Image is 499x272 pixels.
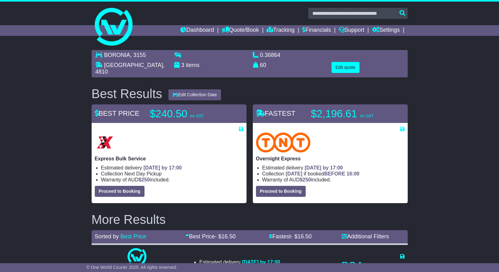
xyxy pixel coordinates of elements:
span: BEFORE [324,171,345,176]
li: Warranty of AUD included. [262,177,405,183]
span: , 4810 [95,62,165,75]
div: Best Results [88,87,166,101]
span: 3 [181,62,184,68]
span: inc GST [190,114,204,118]
span: items [186,62,200,68]
a: Quote/Book [222,25,259,36]
li: Warranty of AUD included. [101,177,243,183]
span: BEST PRICE [95,109,139,117]
span: 16.50 [221,233,235,240]
span: BORONIA [104,52,130,58]
a: Fastest- $16.50 [269,233,312,240]
span: - $ [215,233,235,240]
span: if booked [286,171,359,176]
a: Best Price- $16.50 [185,233,235,240]
li: Estimated delivery [101,165,243,171]
button: Edit quote [332,62,360,73]
span: [DATE] [286,171,302,176]
p: Express Bulk Service [95,156,243,162]
li: Estimated delivery [262,165,405,171]
span: 16.50 [298,233,312,240]
img: One World Courier: Same Day Nationwide(quotes take 0.5-1 hour) [128,248,146,267]
button: Proceed to Booking [256,186,306,197]
span: Next Day Pickup [124,171,162,176]
p: Overnight Express [256,156,405,162]
li: Collection [101,171,243,177]
a: Additional Filters [342,233,389,240]
span: 60 [260,62,266,68]
span: FASTEST [256,109,296,117]
p: $2,196.61 [311,108,390,120]
span: 0.36864 [260,52,281,58]
span: [DATE] by 17:00 [305,165,343,170]
a: Tracking [267,25,294,36]
span: inc GST [360,114,373,118]
a: Dashboard [180,25,214,36]
a: Financials [302,25,331,36]
li: Collection [262,171,405,177]
a: Support [339,25,364,36]
button: Proceed to Booking [95,186,145,197]
button: Edit Collection Date [168,89,221,100]
img: TNT Domestic: Overnight Express [256,132,311,153]
span: Sorted by [95,233,119,240]
span: 250 [141,177,150,182]
span: $ [300,177,311,182]
p: $240.50 [150,108,229,120]
span: $ [139,177,150,182]
span: - $ [291,233,312,240]
h2: More Results [92,213,408,226]
li: Estimated delivery [199,259,280,265]
span: , 3155 [130,52,146,58]
img: Border Express: Express Bulk Service [95,132,115,153]
span: 16:00 [347,171,360,176]
span: © One World Courier 2025. All rights reserved. [86,265,177,270]
a: Settings [372,25,400,36]
span: [DATE] by 17:00 [242,259,280,265]
a: Best Price [121,233,146,240]
span: [GEOGRAPHIC_DATA] [104,62,163,68]
p: POA [342,259,405,272]
span: [DATE] by 17:00 [144,165,182,170]
span: 250 [303,177,311,182]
